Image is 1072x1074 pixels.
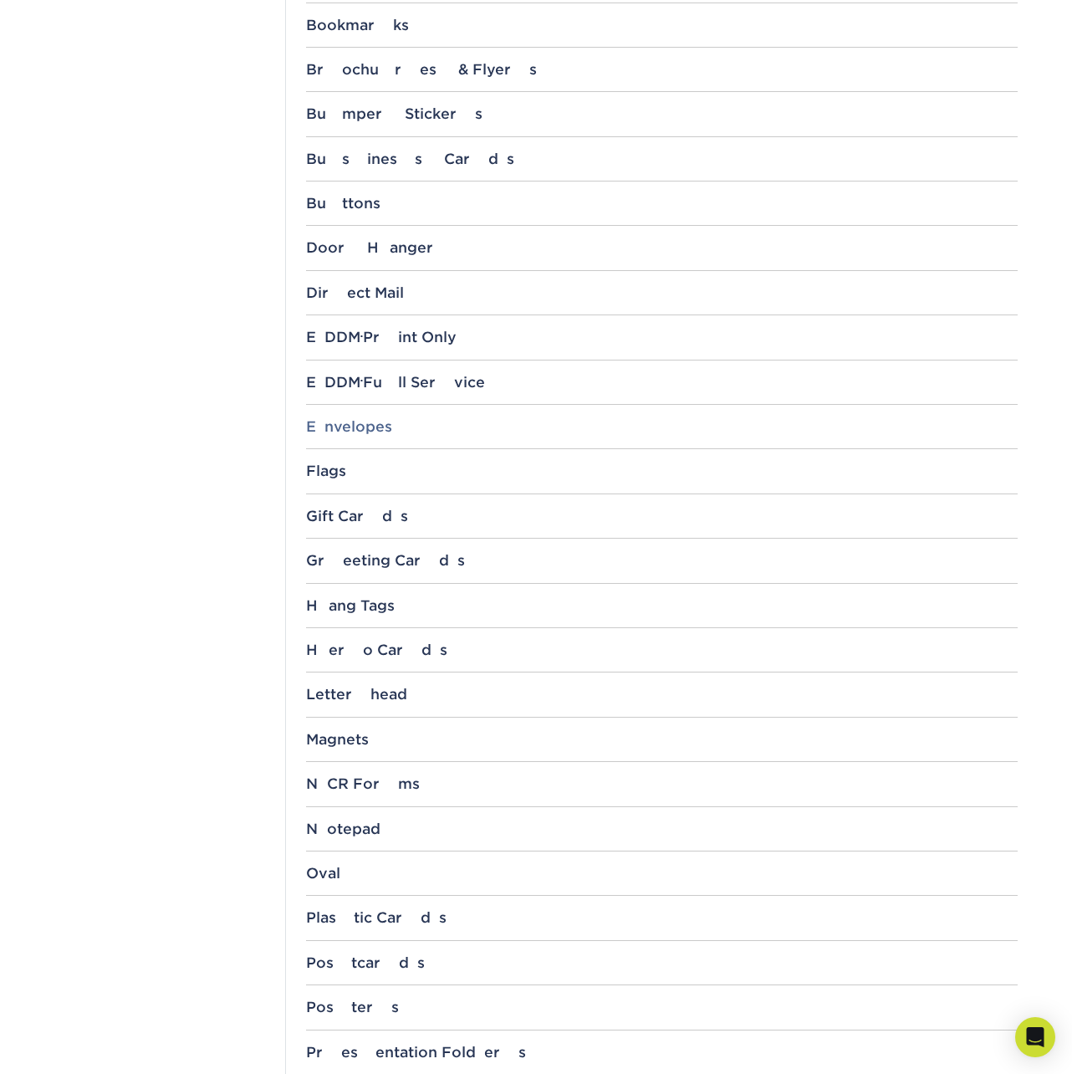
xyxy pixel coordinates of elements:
[306,463,1018,479] div: Flags
[306,775,1018,792] div: NCR Forms
[306,105,1018,122] div: Bumper Stickers
[306,1044,1018,1061] div: Presentation Folders
[306,731,1018,748] div: Magnets
[306,239,1018,256] div: Door Hanger
[306,61,1018,78] div: Brochures & Flyers
[306,597,1018,614] div: Hang Tags
[360,334,363,341] small: ®
[306,151,1018,167] div: Business Cards
[306,284,1018,301] div: Direct Mail
[306,418,1018,435] div: Envelopes
[306,999,1018,1015] div: Posters
[306,17,1018,33] div: Bookmarks
[360,378,363,386] small: ®
[306,865,1018,882] div: Oval
[306,954,1018,971] div: Postcards
[306,195,1018,212] div: Buttons
[306,552,1018,569] div: Greeting Cards
[306,642,1018,658] div: Hero Cards
[306,508,1018,524] div: Gift Cards
[306,374,1018,391] div: EDDM Full Service
[1015,1017,1055,1057] div: Open Intercom Messenger
[306,686,1018,703] div: Letterhead
[4,1023,142,1068] iframe: Google Customer Reviews
[306,821,1018,837] div: Notepad
[306,909,1018,926] div: Plastic Cards
[306,329,1018,345] div: EDDM Print Only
